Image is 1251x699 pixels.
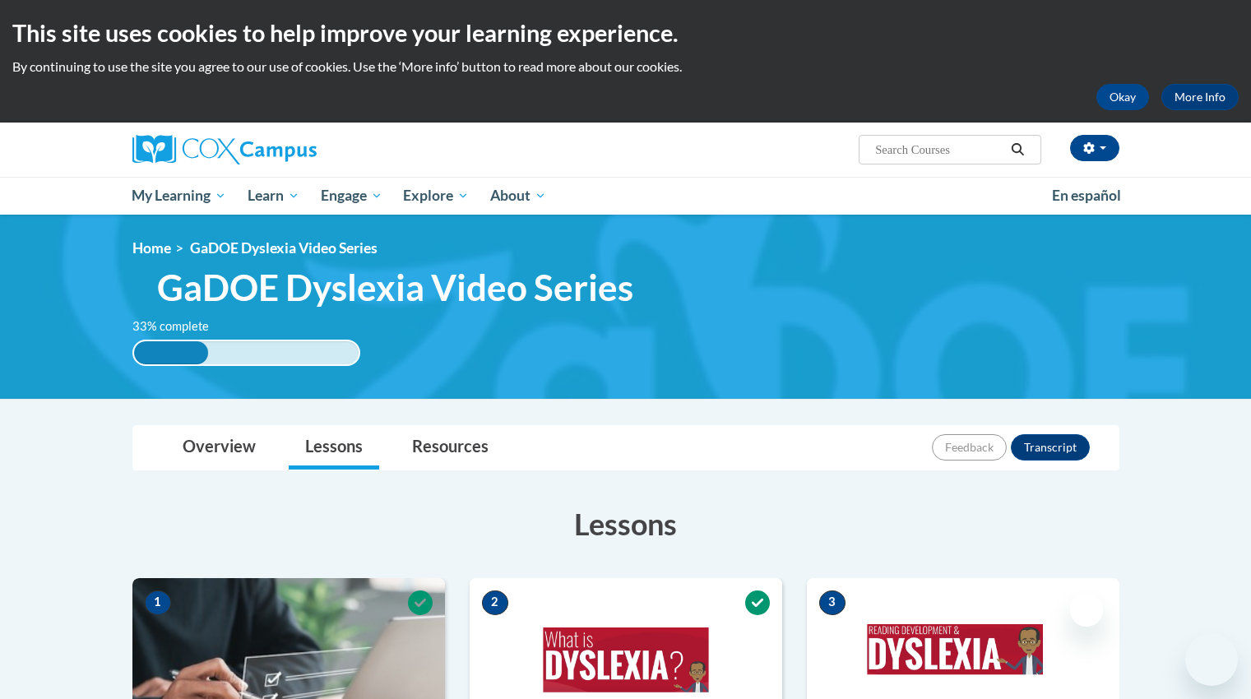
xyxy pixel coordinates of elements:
[1052,187,1121,204] span: En español
[134,341,208,364] div: 33% complete
[132,135,445,164] a: Cox Campus
[1161,84,1239,110] a: More Info
[12,16,1239,49] h2: This site uses cookies to help improve your learning experience.
[108,177,1144,215] div: Main menu
[132,135,317,164] img: Cox Campus
[490,186,546,206] span: About
[873,140,1005,160] input: Search Courses
[132,503,1119,544] h3: Lessons
[396,426,505,470] a: Resources
[819,590,846,615] span: 3
[1185,633,1238,686] iframe: Button to launch messaging window
[310,177,393,215] a: Engage
[932,434,1007,461] button: Feedback
[1005,140,1030,160] button: Search
[1070,594,1103,627] iframe: Close message
[248,186,299,206] span: Learn
[12,58,1239,76] p: By continuing to use the site you agree to our use of cookies. Use the ‘More info’ button to read...
[480,177,557,215] a: About
[237,177,310,215] a: Learn
[321,186,382,206] span: Engage
[403,186,469,206] span: Explore
[132,317,227,336] label: 33% complete
[289,426,379,470] a: Lessons
[132,239,171,257] a: Home
[1070,135,1119,161] button: Account Settings
[482,590,508,615] span: 2
[122,177,238,215] a: My Learning
[392,177,480,215] a: Explore
[166,426,272,470] a: Overview
[157,266,633,309] span: GaDOE Dyslexia Video Series
[145,590,171,615] span: 1
[132,186,226,206] span: My Learning
[190,239,378,257] span: GaDOE Dyslexia Video Series
[1041,178,1132,213] a: En español
[1096,84,1149,110] button: Okay
[1011,434,1090,461] button: Transcript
